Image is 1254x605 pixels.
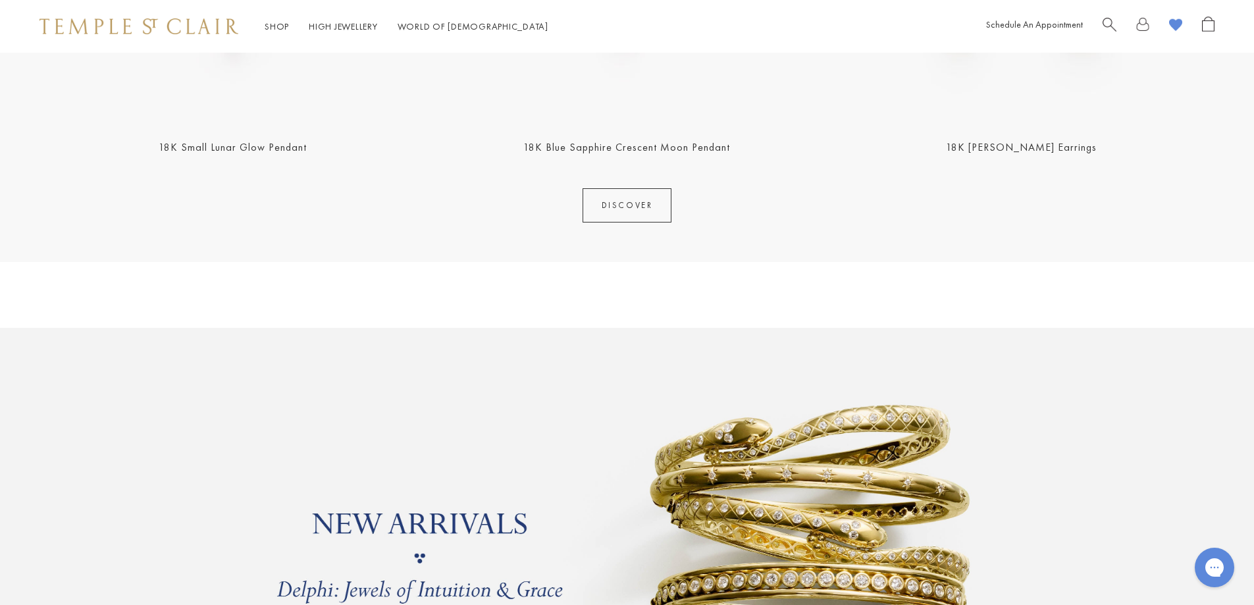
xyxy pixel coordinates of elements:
[159,140,307,154] a: 18K Small Lunar Glow Pendant
[309,20,378,32] a: High JewelleryHigh Jewellery
[583,188,672,223] a: DISCOVER
[986,18,1083,30] a: Schedule An Appointment
[1103,16,1116,37] a: Search
[1169,16,1182,37] a: View Wishlist
[1202,16,1215,37] a: Open Shopping Bag
[265,20,289,32] a: ShopShop
[523,140,730,154] a: 18K Blue Sapphire Crescent Moon Pendant
[946,140,1097,154] a: 18K [PERSON_NAME] Earrings
[1188,543,1241,592] iframe: Gorgias live chat messenger
[265,18,548,35] nav: Main navigation
[39,18,238,34] img: Temple St. Clair
[398,20,548,32] a: World of [DEMOGRAPHIC_DATA]World of [DEMOGRAPHIC_DATA]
